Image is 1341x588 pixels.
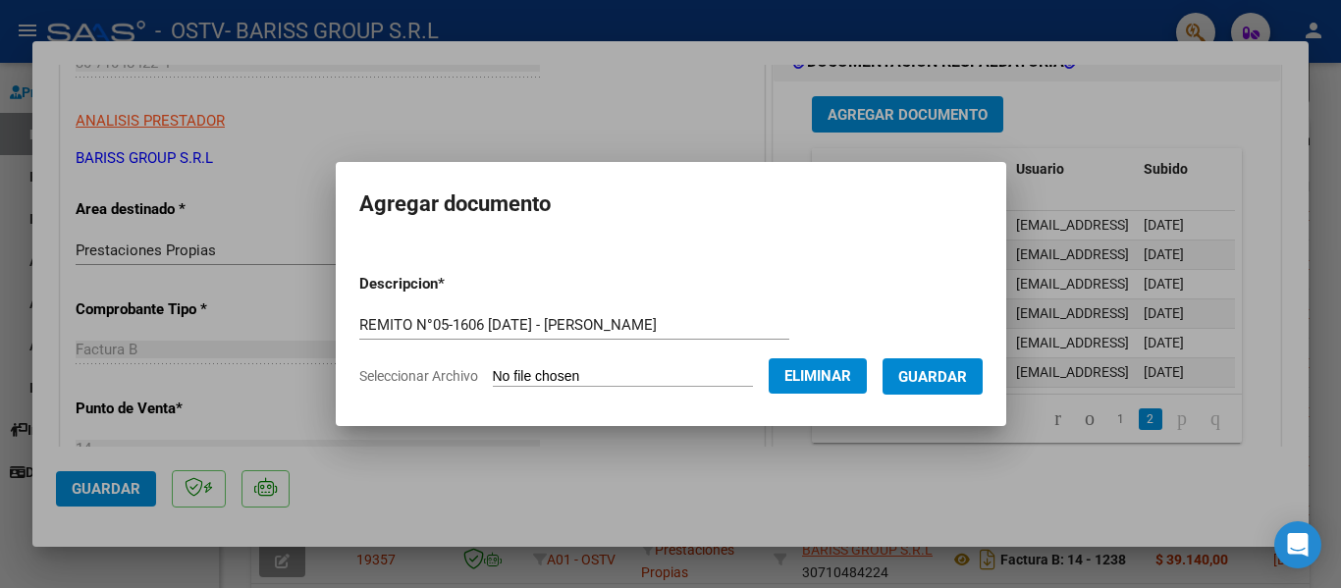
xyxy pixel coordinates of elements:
button: Guardar [883,358,983,395]
span: Seleccionar Archivo [359,368,478,384]
h2: Agregar documento [359,186,983,223]
div: Open Intercom Messenger [1274,521,1321,568]
button: Eliminar [769,358,867,394]
span: Guardar [898,368,967,386]
p: Descripcion [359,273,547,295]
span: Eliminar [784,367,851,385]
